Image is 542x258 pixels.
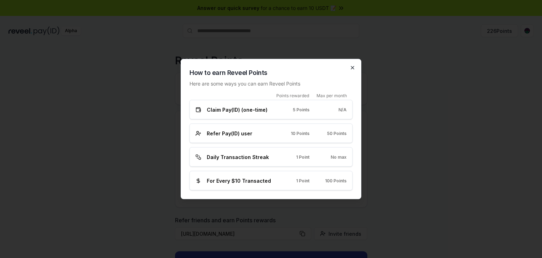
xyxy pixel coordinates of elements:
span: Points rewarded [276,93,309,99]
span: For Every $10 Transacted [207,177,271,184]
h2: How to earn Reveel Points [189,68,353,78]
span: 10 Points [291,130,309,136]
span: Max per month [317,93,347,99]
span: Claim Pay(ID) (one-time) [207,106,267,113]
span: 5 Points [293,107,309,112]
p: Here are some ways you can earn Reveel Points [189,80,353,87]
span: 1 Point [296,154,309,160]
span: No max [331,154,347,160]
span: 50 Points [327,130,347,136]
span: Refer Pay(ID) user [207,130,252,137]
span: Daily Transaction Streak [207,153,269,161]
span: 1 Point [296,178,309,183]
span: N/A [338,107,347,112]
span: 100 Points [325,178,347,183]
